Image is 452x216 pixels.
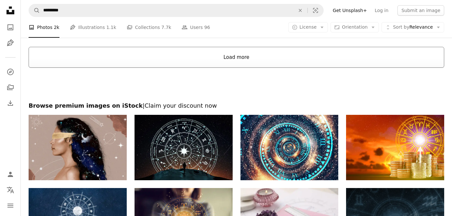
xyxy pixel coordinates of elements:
[4,81,17,94] a: Collections
[135,115,233,180] img: Man Looking At Digital Zodiac Horoscope In Night Sky
[4,21,17,34] a: Photos
[204,24,210,31] span: 96
[4,183,17,196] button: Language
[29,102,444,110] h2: Browse premium images on iStock
[29,4,40,17] button: Search Unsplash
[143,102,217,109] span: | Claim your discount now
[4,199,17,212] button: Menu
[393,24,409,30] span: Sort by
[29,47,444,68] button: Load more
[288,22,328,33] button: License
[240,115,339,180] img: Temporal Vortex
[393,24,433,31] span: Relevance
[29,4,324,17] form: Find visuals sitewide
[346,115,444,180] img: Horoscope with zodiac signs and money coins like astrology and money and astrology and wealth con...
[182,17,210,38] a: Users 96
[4,97,17,110] a: Download History
[70,17,116,38] a: Illustrations 1.1k
[161,24,171,31] span: 7.7k
[300,24,317,30] span: License
[293,4,307,17] button: Clear
[4,168,17,181] a: Log in / Sign up
[4,4,17,18] a: Home — Unsplash
[371,5,392,16] a: Log in
[330,22,379,33] button: Orientation
[397,5,444,16] button: Submit an image
[106,24,116,31] span: 1.1k
[308,4,323,17] button: Visual search
[4,65,17,78] a: Explore
[342,24,368,30] span: Orientation
[127,17,171,38] a: Collections 7.7k
[329,5,371,16] a: Get Unsplash+
[381,22,444,33] button: Sort byRelevance
[4,36,17,49] a: Illustrations
[29,115,127,180] img: Woman side portrait background, blindfolded celestial mixed media illustration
